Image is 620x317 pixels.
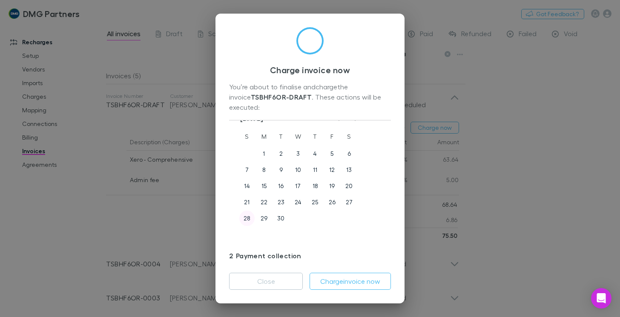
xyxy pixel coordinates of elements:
p: Payment collection [229,249,391,263]
button: 14 [239,178,255,194]
button: Close [229,273,303,290]
button: 23 [273,194,289,210]
button: 11 [307,162,323,177]
button: 27 [342,194,357,210]
button: 16 [273,178,289,194]
div: 2 [229,251,236,261]
span: Tuesday [273,128,289,145]
strong: TSBHF6OR-DRAFT [251,93,312,101]
button: Chargeinvoice now [310,273,391,290]
span: Friday [324,128,340,145]
button: 6 [342,146,357,161]
button: 25 [307,194,323,210]
button: 8 [256,162,272,177]
button: 15 [256,178,272,194]
button: 29 [256,211,272,226]
button: 2 [273,146,289,161]
button: 10 [290,162,306,177]
button: 9 [273,162,289,177]
button: 24 [290,194,306,210]
button: 1 [256,146,272,161]
button: 13 [342,162,357,177]
button: 26 [324,194,340,210]
button: 18 [307,178,323,194]
div: You’re about to finalise and charge the invoice . These actions will be executed: [229,82,391,113]
button: 20 [342,178,357,194]
span: Sunday [239,128,255,145]
button: 28 [239,211,255,226]
button: 22 [256,194,272,210]
button: 5 [324,146,340,161]
button: 30 [273,211,289,226]
button: 12 [324,162,340,177]
button: 7 [239,162,255,177]
span: Thursday [307,128,323,145]
div: Open Intercom Messenger [591,288,611,308]
button: 3 [290,146,306,161]
h3: Charge invoice now [229,65,391,75]
button: 17 [290,178,306,194]
button: 4 [307,146,323,161]
button: 19 [324,178,340,194]
span: Saturday [342,128,357,145]
button: 21 [239,194,255,210]
span: Monday [256,128,272,145]
span: Wednesday [290,128,306,145]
